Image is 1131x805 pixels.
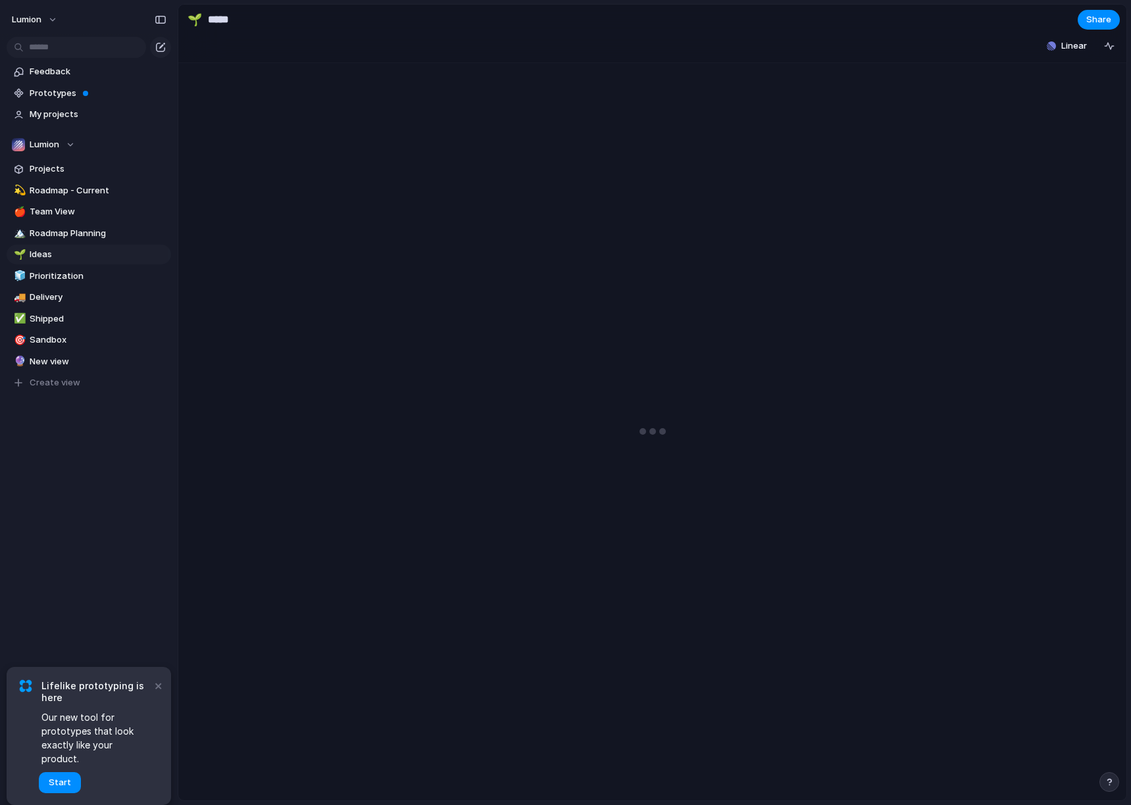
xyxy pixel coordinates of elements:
[30,333,166,347] span: Sandbox
[7,245,171,264] a: 🌱Ideas
[14,311,23,326] div: ✅
[30,138,59,151] span: Lumion
[30,248,166,261] span: Ideas
[12,248,25,261] button: 🌱
[1061,39,1087,53] span: Linear
[7,62,171,82] a: Feedback
[14,205,23,220] div: 🍎
[7,181,171,201] a: 💫Roadmap - Current
[41,710,151,766] span: Our new tool for prototypes that look exactly like your product.
[41,680,151,704] span: Lifelike prototyping is here
[12,184,25,197] button: 💫
[30,312,166,326] span: Shipped
[7,105,171,124] a: My projects
[1086,13,1111,26] span: Share
[12,355,25,368] button: 🔮
[7,84,171,103] a: Prototypes
[14,183,23,198] div: 💫
[1042,36,1092,56] button: Linear
[12,205,25,218] button: 🍎
[150,677,166,693] button: Dismiss
[184,9,205,30] button: 🌱
[30,291,166,304] span: Delivery
[12,13,41,26] span: Lumion
[7,330,171,350] a: 🎯Sandbox
[12,227,25,240] button: 🏔️
[30,87,166,100] span: Prototypes
[14,226,23,241] div: 🏔️
[7,224,171,243] a: 🏔️Roadmap Planning
[30,184,166,197] span: Roadmap - Current
[30,65,166,78] span: Feedback
[12,333,25,347] button: 🎯
[12,270,25,283] button: 🧊
[14,290,23,305] div: 🚚
[30,162,166,176] span: Projects
[30,108,166,121] span: My projects
[7,287,171,307] a: 🚚Delivery
[7,352,171,372] a: 🔮New view
[188,11,202,28] div: 🌱
[14,354,23,369] div: 🔮
[7,309,171,329] a: ✅Shipped
[14,333,23,348] div: 🎯
[49,776,71,789] span: Start
[14,247,23,262] div: 🌱
[6,9,64,30] button: Lumion
[7,202,171,222] a: 🍎Team View
[7,135,171,155] button: Lumion
[14,268,23,283] div: 🧊
[30,270,166,283] span: Prioritization
[12,312,25,326] button: ✅
[30,227,166,240] span: Roadmap Planning
[30,376,80,389] span: Create view
[7,373,171,393] button: Create view
[7,266,171,286] a: 🧊Prioritization
[30,355,166,368] span: New view
[30,205,166,218] span: Team View
[39,772,81,793] button: Start
[7,159,171,179] a: Projects
[1078,10,1120,30] button: Share
[12,291,25,304] button: 🚚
